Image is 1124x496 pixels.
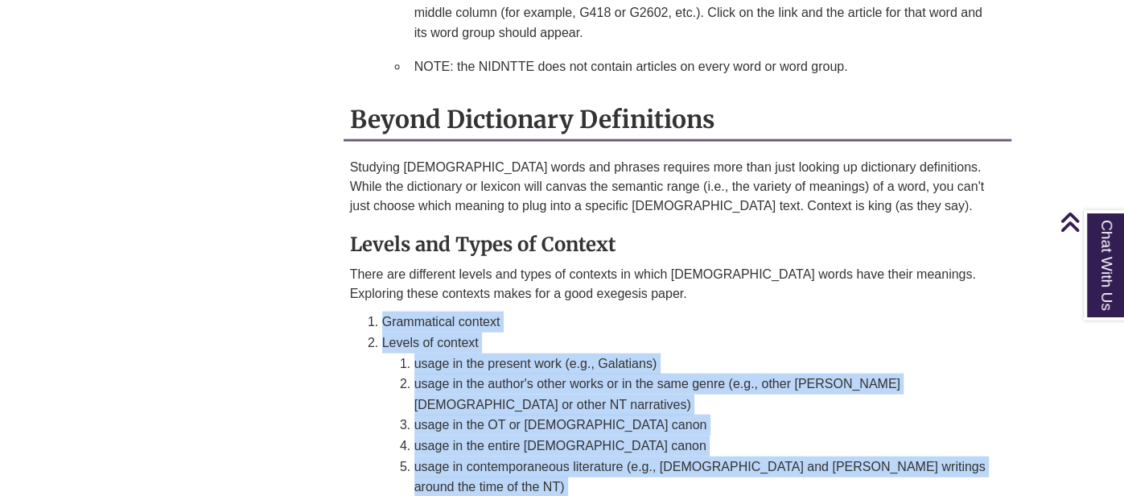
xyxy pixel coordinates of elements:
[1060,211,1120,233] a: Back to Top
[414,353,1006,374] li: usage in the present work (e.g., Galatians)
[414,415,1006,436] li: usage in the OT or [DEMOGRAPHIC_DATA] canon
[350,265,1006,304] p: There are different levels and types of contexts in which [DEMOGRAPHIC_DATA] words have their mea...
[344,99,1012,142] h2: Beyond Dictionary Definitions
[350,158,1006,216] p: Studying [DEMOGRAPHIC_DATA] words and phrases requires more than just looking up dictionary defin...
[350,232,616,257] strong: Levels and Types of Context
[414,436,1006,457] li: usage in the entire [DEMOGRAPHIC_DATA] canon
[382,312,1006,333] li: Grammatical context
[408,50,1006,84] li: NOTE: the NIDNTTE does not contain articles on every word or word group.
[414,374,1006,415] li: usage in the author's other works or in the same genre (e.g., other [PERSON_NAME][DEMOGRAPHIC_DAT...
